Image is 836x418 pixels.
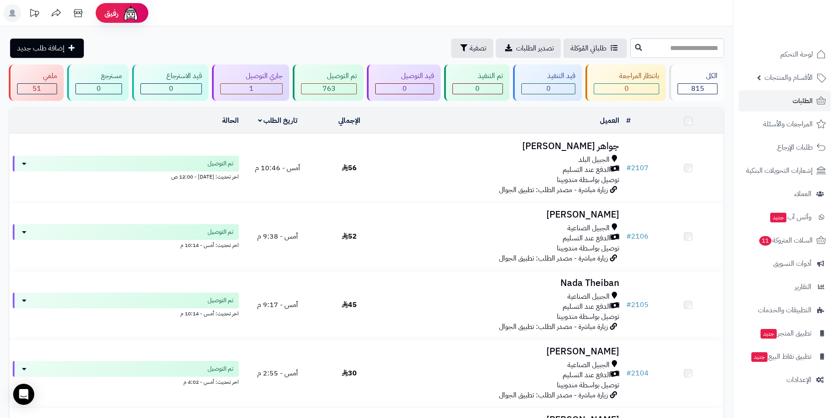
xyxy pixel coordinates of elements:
a: ملغي 51 [7,64,65,101]
div: 1 [221,84,283,94]
div: تم التنفيذ [452,71,503,81]
span: طلباتي المُوكلة [570,43,606,54]
div: Open Intercom Messenger [13,384,34,405]
div: قيد التوصيل [375,71,434,81]
span: 0 [169,83,173,94]
div: اخر تحديث: أمس - 10:14 م [13,240,239,249]
div: مسترجع [75,71,122,81]
span: تم التوصيل [208,364,233,373]
span: 1 [249,83,254,94]
span: إضافة طلب جديد [17,43,65,54]
a: # [626,115,631,126]
a: #2106 [626,231,649,242]
span: وآتس آب [769,211,811,223]
span: # [626,163,631,173]
button: تصفية [451,39,493,58]
span: # [626,231,631,242]
div: 0 [376,84,434,94]
a: الطلبات [739,90,831,111]
span: زيارة مباشرة - مصدر الطلب: تطبيق الجوال [499,322,608,332]
span: السلات المتروكة [758,234,813,247]
div: 763 [301,84,356,94]
a: #2107 [626,163,649,173]
div: اخر تحديث: أمس - 4:02 م [13,377,239,386]
span: توصيل بواسطة مندوبينا [557,243,619,254]
span: تصدير الطلبات [516,43,554,54]
a: قيد الاسترجاع 0 [130,64,210,101]
span: لوحة التحكم [780,48,813,61]
div: بانتظار المراجعة [594,71,660,81]
span: 815 [691,83,704,94]
span: تم التوصيل [208,296,233,305]
div: تم التوصيل [301,71,357,81]
span: أمس - 9:17 م [257,300,298,310]
div: 0 [594,84,659,94]
a: الإجمالي [338,115,360,126]
a: إشعارات التحويلات البنكية [739,160,831,181]
span: الجبيل البلد [578,155,610,165]
div: اخر تحديث: أمس - 10:14 م [13,308,239,318]
a: تصدير الطلبات [496,39,561,58]
span: الإعدادات [786,374,811,386]
span: رفيق [104,8,118,18]
img: ai-face.png [122,4,140,22]
a: الحالة [222,115,239,126]
a: المراجعات والأسئلة [739,114,831,135]
span: أمس - 10:46 م [255,163,300,173]
h3: Nada Theiban [388,278,619,288]
span: الدفع عند التسليم [563,165,610,175]
span: # [626,300,631,310]
div: 0 [453,84,503,94]
span: 0 [402,83,407,94]
span: أمس - 9:38 م [257,231,298,242]
a: أدوات التسويق [739,253,831,274]
a: تحديثات المنصة [23,4,45,24]
span: 11 [759,236,771,246]
span: الدفع عند التسليم [563,233,610,243]
a: تاريخ الطلب [258,115,298,126]
span: تطبيق نقاط البيع [750,350,811,363]
span: الأقسام والمنتجات [764,71,813,84]
span: تطبيق المتجر [760,327,811,339]
span: زيارة مباشرة - مصدر الطلب: تطبيق الجوال [499,185,608,195]
span: الجبيل الصناعية [567,292,610,302]
span: الجبيل الصناعية [567,360,610,370]
span: التطبيقات والخدمات [758,304,811,316]
div: قيد التنفيذ [521,71,575,81]
a: قيد التنفيذ 0 [511,64,584,101]
a: تم التوصيل 763 [291,64,365,101]
h3: [PERSON_NAME] [388,210,619,220]
span: إشعارات التحويلات البنكية [746,164,813,177]
a: تم التنفيذ 0 [442,64,512,101]
a: جاري التوصيل 1 [210,64,291,101]
span: 56 [342,163,357,173]
span: تم التوصيل [208,159,233,168]
a: #2104 [626,368,649,379]
a: التقارير [739,276,831,297]
span: الجبيل الصناعية [567,223,610,233]
span: 0 [475,83,480,94]
span: التقارير [795,281,811,293]
a: الإعدادات [739,369,831,390]
a: العملاء [739,183,831,204]
div: ملغي [17,71,57,81]
h3: جواهر [PERSON_NAME] [388,141,619,151]
span: زيارة مباشرة - مصدر الطلب: تطبيق الجوال [499,253,608,264]
span: أمس - 2:55 م [257,368,298,379]
span: توصيل بواسطة مندوبينا [557,380,619,390]
span: جديد [751,352,768,362]
div: اخر تحديث: [DATE] - 12:00 ص [13,171,239,181]
div: جاري التوصيل [220,71,283,81]
span: 763 [323,83,336,94]
div: الكل [678,71,718,81]
div: 51 [18,84,57,94]
span: أدوات التسويق [773,257,811,270]
span: # [626,368,631,379]
span: جديد [761,329,777,339]
a: السلات المتروكة11 [739,230,831,251]
div: 0 [76,84,122,94]
span: 30 [342,368,357,379]
a: إضافة طلب جديد [10,39,84,58]
a: التطبيقات والخدمات [739,300,831,321]
a: لوحة التحكم [739,44,831,65]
